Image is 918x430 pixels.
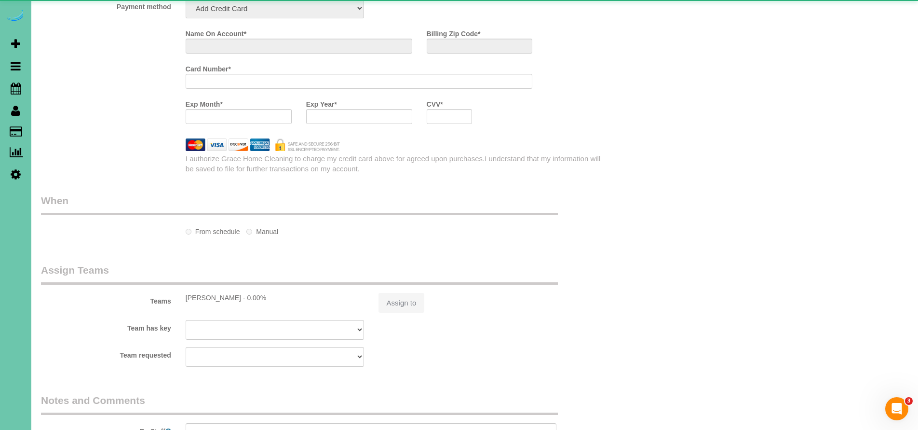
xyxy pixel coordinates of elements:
[427,26,481,39] label: Billing Zip Code
[34,320,178,333] label: Team has key
[34,347,178,360] label: Team requested
[41,393,558,415] legend: Notes and Comments
[306,96,337,109] label: Exp Year
[178,139,347,151] img: credit cards
[186,293,364,303] div: [PERSON_NAME] - 0.00%
[905,397,913,405] span: 3
[186,61,231,74] label: Card Number
[178,153,612,174] div: I authorize Grace Home Cleaning to charge my credit card above for agreed upon purchases.
[41,194,558,215] legend: When
[186,229,191,235] input: From schedule
[885,397,908,420] iframe: Intercom live chat
[41,263,558,285] legend: Assign Teams
[34,293,178,306] label: Teams
[246,223,278,236] label: Manual
[186,96,223,109] label: Exp Month
[427,96,443,109] label: CVV
[186,223,240,236] label: From schedule
[186,26,246,39] label: Name On Account
[246,229,252,235] input: Manual
[6,10,25,23] img: Automaid Logo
